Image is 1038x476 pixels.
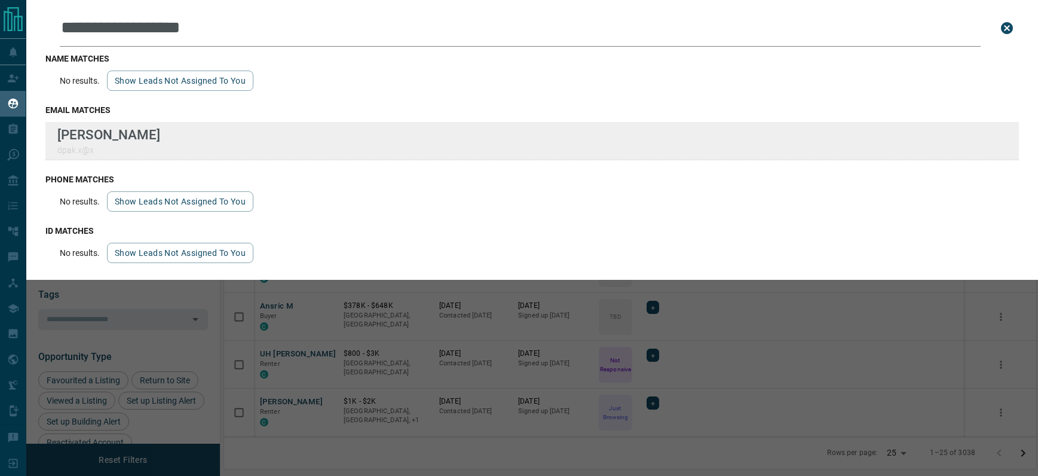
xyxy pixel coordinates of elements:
[45,175,1019,184] h3: phone matches
[45,54,1019,63] h3: name matches
[107,191,253,212] button: show leads not assigned to you
[57,145,160,155] p: dpak.x@x
[60,197,100,206] p: No results.
[60,248,100,258] p: No results.
[45,105,1019,115] h3: email matches
[107,71,253,91] button: show leads not assigned to you
[995,16,1019,40] button: close search bar
[45,226,1019,236] h3: id matches
[57,127,160,142] p: [PERSON_NAME]
[60,76,100,86] p: No results.
[107,243,253,263] button: show leads not assigned to you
